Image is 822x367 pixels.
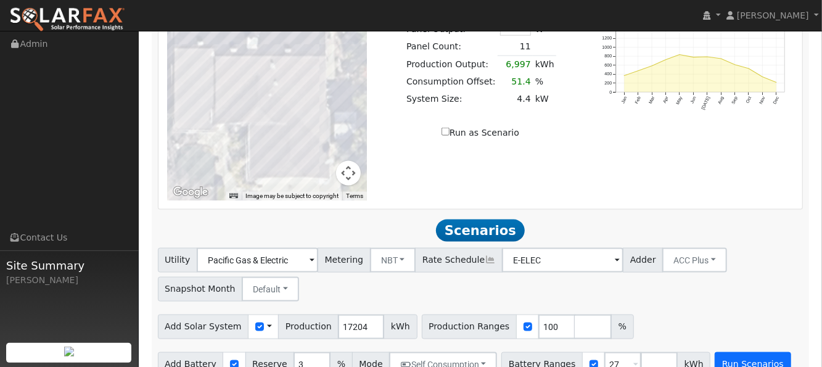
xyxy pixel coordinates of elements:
[609,90,612,96] text: 0
[620,96,628,105] text: Jan
[64,347,74,357] img: retrieve
[498,56,533,73] td: 6,997
[533,56,556,73] td: kWh
[776,82,778,84] circle: onclick=""
[405,56,498,73] td: Production Output:
[662,96,670,105] text: Apr
[602,36,612,41] text: 1200
[665,59,667,61] circle: onclick=""
[745,96,753,105] text: Oct
[278,315,339,339] span: Production
[245,192,339,199] span: Image may be subject to copyright
[604,72,612,77] text: 400
[498,91,533,108] td: 4.4
[623,75,625,77] circle: onclick=""
[693,57,694,59] circle: onclick=""
[604,81,612,86] text: 200
[442,126,519,139] label: Run as Scenario
[762,76,763,78] circle: onclick=""
[158,248,198,273] span: Utility
[405,91,498,108] td: System Size:
[623,248,663,273] span: Adder
[6,257,132,274] span: Site Summary
[707,56,709,58] circle: onclick=""
[604,54,612,59] text: 800
[720,58,722,60] circle: onclick=""
[229,192,238,200] button: Keyboard shortcuts
[415,248,503,273] span: Rate Schedule
[737,10,809,20] span: [PERSON_NAME]
[734,64,736,66] circle: onclick=""
[602,27,612,33] text: 1400
[731,96,739,105] text: Sep
[637,70,639,72] circle: onclick=""
[242,277,299,302] button: Default
[611,315,633,339] span: %
[336,161,361,186] button: Map camera controls
[346,192,363,199] a: Terms
[370,248,416,273] button: NBT
[9,7,125,33] img: SolarFax
[502,248,623,273] input: Select a Rate Schedule
[442,128,450,136] input: Run as Scenario
[158,277,243,302] span: Snapshot Month
[533,73,556,91] td: %
[422,315,517,339] span: Production Ranges
[602,45,612,51] text: 1000
[700,96,711,111] text: [DATE]
[436,220,524,242] span: Scenarios
[689,96,697,105] text: Jun
[158,315,249,339] span: Add Solar System
[662,248,727,273] button: ACC Plus
[651,65,653,67] circle: onclick=""
[405,38,498,56] td: Panel Count:
[647,96,656,105] text: Mar
[405,73,498,91] td: Consumption Offset:
[675,96,683,105] text: May
[384,315,417,339] span: kWh
[633,96,641,105] text: Feb
[170,184,211,200] a: Open this area in Google Maps (opens a new window)
[772,96,781,105] text: Dec
[318,248,371,273] span: Metering
[758,96,767,105] text: Nov
[717,96,725,105] text: Aug
[498,38,533,56] td: 11
[604,63,612,68] text: 600
[533,91,556,108] td: kW
[498,73,533,91] td: 51.4
[748,68,750,70] circle: onclick=""
[6,274,132,287] div: [PERSON_NAME]
[170,184,211,200] img: Google
[197,248,318,273] input: Select a Utility
[679,54,681,56] circle: onclick=""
